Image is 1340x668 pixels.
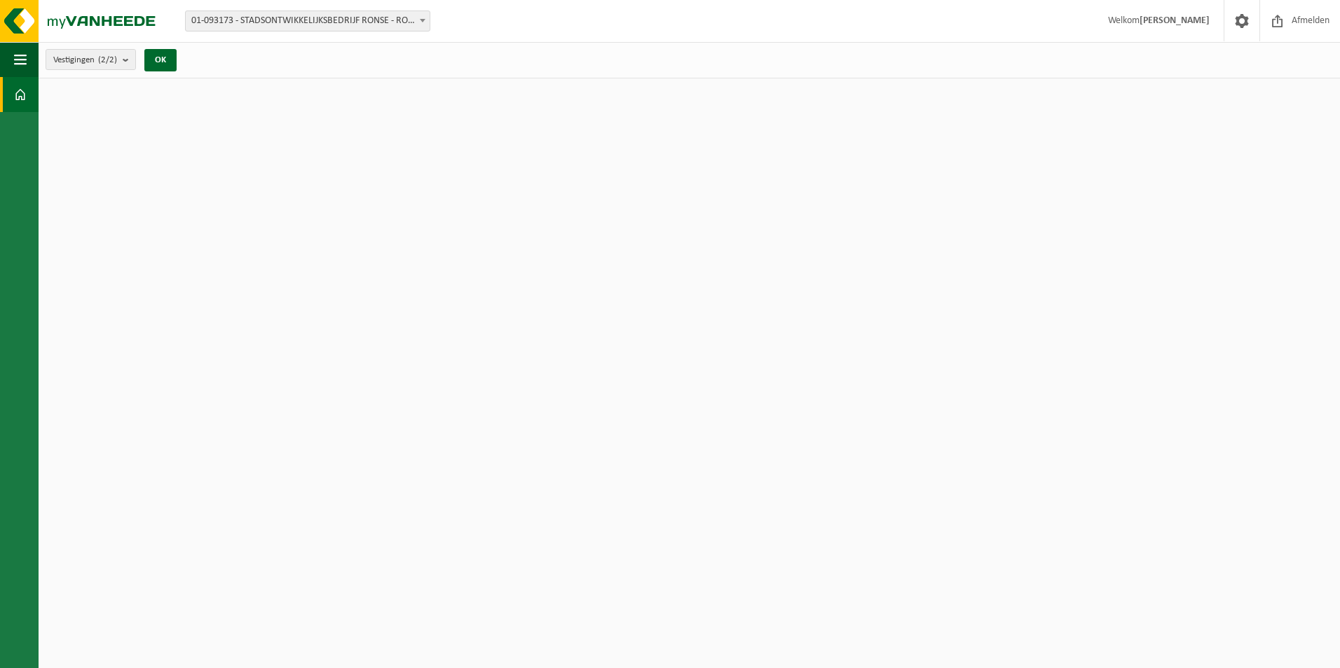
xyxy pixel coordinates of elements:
span: 01-093173 - STADSONTWIKKELIJKSBEDRIJF RONSE - RONSE [186,11,430,31]
count: (2/2) [98,55,117,64]
button: OK [144,49,177,71]
span: 01-093173 - STADSONTWIKKELIJKSBEDRIJF RONSE - RONSE [185,11,430,32]
button: Vestigingen(2/2) [46,49,136,70]
span: Vestigingen [53,50,117,71]
strong: [PERSON_NAME] [1140,15,1210,26]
